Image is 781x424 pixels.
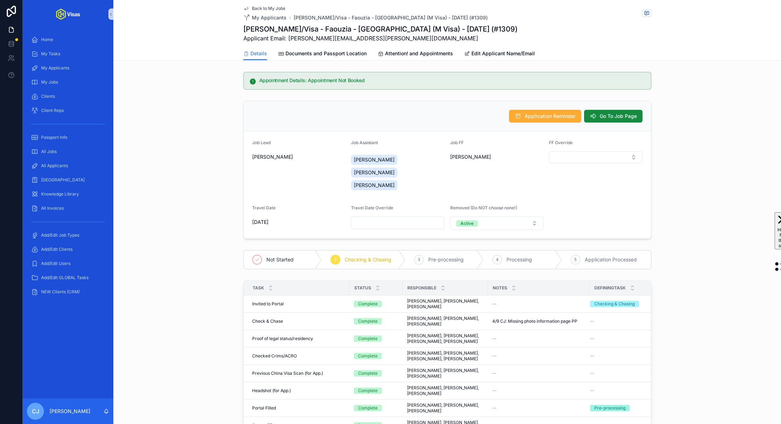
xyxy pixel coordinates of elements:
[407,333,484,344] span: [PERSON_NAME], [PERSON_NAME], [PERSON_NAME], [PERSON_NAME]
[590,371,594,376] span: --
[358,318,378,324] div: Complete
[585,256,637,263] span: Application Processed
[492,353,497,359] span: --
[450,140,464,145] span: Job FF
[253,285,264,291] span: Task
[41,163,68,169] span: All Applicants
[252,219,346,226] span: [DATE]
[41,205,64,211] span: All Invoices
[243,34,517,43] span: Applicant Email: [PERSON_NAME][EMAIL_ADDRESS][PERSON_NAME][DOMAIN_NAME]
[41,94,55,99] span: Clients
[590,336,594,341] span: --
[41,232,79,238] span: Add/Edit Job Types
[407,285,436,291] span: Responsible
[252,318,283,324] span: Check & Chase
[250,50,267,57] span: Details
[594,301,635,307] div: Checking & Chasing
[27,286,109,298] a: NEW Clients (CRM)
[358,301,378,307] div: Complete
[27,202,109,215] a: All Invoices
[407,385,484,396] span: [PERSON_NAME], [PERSON_NAME], [PERSON_NAME]
[27,174,109,186] a: [GEOGRAPHIC_DATA]
[574,257,577,262] span: 5
[50,408,90,415] p: [PERSON_NAME]
[492,388,497,394] span: --
[358,353,378,359] div: Complete
[358,405,378,411] div: Complete
[41,149,57,154] span: All Jobs
[471,50,535,57] span: Edit Applicant Name/Email
[354,182,395,189] span: [PERSON_NAME]
[23,28,113,307] div: scrollable content
[252,301,284,307] span: Invited to Portal
[496,257,499,262] span: 4
[594,405,626,411] div: Pre-processing
[27,131,109,144] a: Passport Info
[252,405,276,411] span: Portal Filled
[27,229,109,242] a: Add/Edit Job Types
[407,316,484,327] span: [PERSON_NAME], [PERSON_NAME], [PERSON_NAME]
[27,104,109,117] a: Client Reps
[56,9,80,20] img: App logo
[493,285,507,291] span: Notes
[549,140,573,145] span: FF Override
[41,247,73,252] span: Add/Edit Clients
[27,76,109,89] a: My Jobs
[590,388,594,394] span: --
[407,298,484,310] span: [PERSON_NAME], [PERSON_NAME], [PERSON_NAME]
[358,388,378,394] div: Complete
[358,370,378,377] div: Complete
[41,177,85,183] span: [GEOGRAPHIC_DATA]
[450,205,517,210] span: Removed (Do NOT choose none!)
[252,6,285,11] span: Back to My Jobs
[358,335,378,342] div: Complete
[584,110,643,123] button: Go To Job Page
[41,108,64,113] span: Client Reps
[252,388,291,394] span: Headshot (for App.)
[407,402,484,414] span: [PERSON_NAME], [PERSON_NAME], [PERSON_NAME]
[243,6,285,11] a: Back to My Jobs
[27,33,109,46] a: Home
[259,78,645,83] h5: Appointment Details: Appointment Not Booked
[450,153,491,160] span: [PERSON_NAME]
[27,243,109,256] a: Add/Edit Clients
[41,37,53,43] span: Home
[27,271,109,284] a: Add/Edit GLOBAL Tasks
[351,140,378,145] span: Job Assistant
[378,47,453,61] a: Attention! and Appointments
[252,336,313,341] span: Proof of legal status/residency
[345,256,391,263] span: Checking & Chasing
[509,110,581,123] button: Application Reminder
[594,285,626,291] span: DefiningTask
[549,151,643,163] button: Select Button
[252,205,276,210] span: Travel Date
[492,301,497,307] span: --
[506,256,532,263] span: Processing
[525,113,576,120] span: Application Reminder
[27,90,109,103] a: Clients
[32,407,39,415] span: CJ
[243,24,517,34] h1: [PERSON_NAME]/Visa - Faouzia - [GEOGRAPHIC_DATA] (M Visa) - [DATE] (#1309)
[492,318,577,324] span: 4/9 CJ: Missing photo information page PP
[334,257,336,262] span: 2
[41,79,58,85] span: My Jobs
[351,205,393,210] span: Travel Date Override
[243,14,287,21] a: My Applicants
[354,285,371,291] span: Status
[407,350,484,362] span: [PERSON_NAME], [PERSON_NAME], [PERSON_NAME], [PERSON_NAME]
[27,47,109,60] a: My Tasks
[252,353,297,359] span: Checked Crims/ACRO
[590,318,594,324] span: --
[450,216,544,230] button: Select Button
[460,220,474,227] div: Active
[41,289,80,295] span: NEW Clients (CRM)
[354,169,395,176] span: [PERSON_NAME]
[27,62,109,74] a: My Applicants
[243,47,267,61] a: Details
[428,256,464,263] span: Pre-processing
[294,14,488,21] a: [PERSON_NAME]/Visa - Faouzia - [GEOGRAPHIC_DATA] (M Visa) - [DATE] (#1309)
[464,47,535,61] a: Edit Applicant Name/Email
[492,371,497,376] span: --
[252,153,293,160] span: [PERSON_NAME]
